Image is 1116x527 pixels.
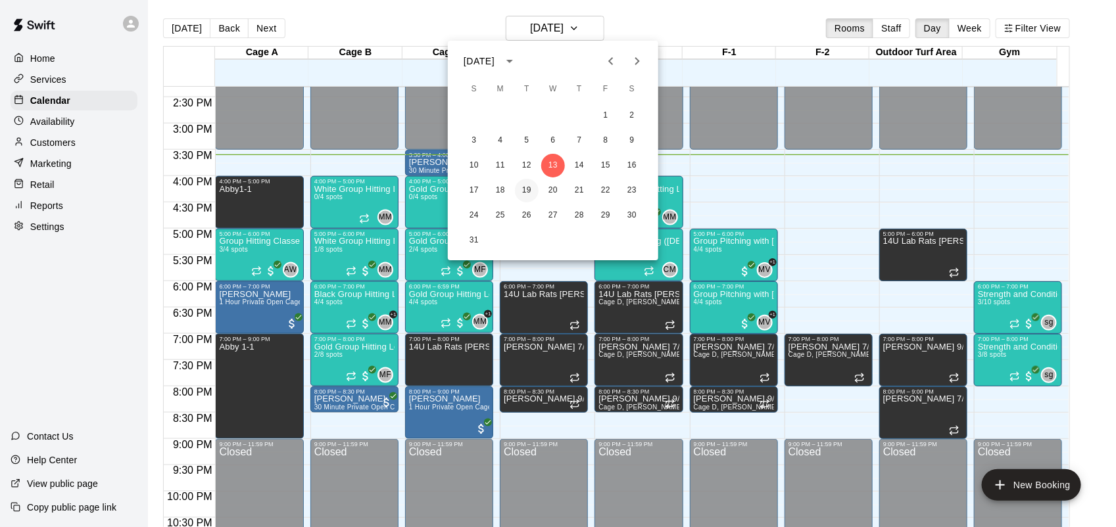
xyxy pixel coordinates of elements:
[515,204,539,227] button: 26
[462,229,486,252] button: 31
[515,129,539,152] button: 5
[541,154,565,177] button: 13
[489,179,512,202] button: 18
[620,204,644,227] button: 30
[620,129,644,152] button: 9
[489,154,512,177] button: 11
[594,129,618,152] button: 8
[568,76,591,103] span: Thursday
[541,76,565,103] span: Wednesday
[498,50,521,72] button: calendar view is open, switch to year view
[624,48,650,74] button: Next month
[598,48,624,74] button: Previous month
[568,129,591,152] button: 7
[489,129,512,152] button: 4
[462,129,486,152] button: 3
[489,76,512,103] span: Monday
[462,179,486,202] button: 17
[568,179,591,202] button: 21
[594,179,618,202] button: 22
[515,76,539,103] span: Tuesday
[594,104,618,127] button: 1
[594,204,618,227] button: 29
[620,104,644,127] button: 2
[541,129,565,152] button: 6
[594,76,618,103] span: Friday
[620,76,644,103] span: Saturday
[462,204,486,227] button: 24
[620,154,644,177] button: 16
[541,204,565,227] button: 27
[568,204,591,227] button: 28
[515,179,539,202] button: 19
[462,76,486,103] span: Sunday
[568,154,591,177] button: 14
[464,55,495,68] div: [DATE]
[462,154,486,177] button: 10
[541,179,565,202] button: 20
[489,204,512,227] button: 25
[594,154,618,177] button: 15
[620,179,644,202] button: 23
[515,154,539,177] button: 12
